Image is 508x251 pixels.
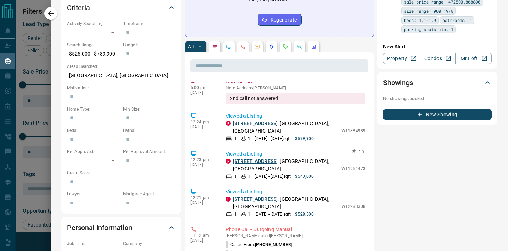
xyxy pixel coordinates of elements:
h2: Showings [383,77,413,88]
p: [DATE] [190,90,215,95]
a: [STREET_ADDRESS] [233,158,278,164]
p: [DATE] - [DATE] sqft [255,211,291,217]
svg: Lead Browsing Activity [226,44,232,49]
p: Pre-Approved: [67,148,120,155]
p: 12:23 pm [190,157,215,162]
p: [DATE] - [DATE] sqft [255,173,291,180]
p: $549,000 [295,173,314,180]
a: Property [383,53,419,64]
p: Actively Searching: [67,21,120,27]
p: Note Action [226,78,365,86]
button: Pin [348,148,368,154]
p: Lawyer: [67,191,120,197]
p: [DATE] - [DATE] sqft [255,135,291,142]
p: Min Size: [123,106,176,112]
p: 11:12 am [190,233,215,238]
p: [DATE] [190,124,215,129]
svg: Opportunities [297,44,302,49]
div: property.ca [226,197,231,202]
svg: Notes [212,44,218,49]
a: [STREET_ADDRESS] [233,121,278,126]
p: No showings booked [383,95,492,102]
p: [DATE] [190,238,215,243]
p: Viewed a Listing [226,188,365,195]
p: 1 [234,173,237,180]
p: Motivation: [67,85,176,91]
p: Viewed a Listing [226,112,365,120]
p: Called From: [226,241,292,248]
h2: Criteria [67,2,90,13]
p: 12:21 pm [190,195,215,200]
p: 1 [248,135,250,142]
a: Condos [419,53,455,64]
svg: Emails [254,44,260,49]
div: Personal Information [67,219,176,236]
p: , [GEOGRAPHIC_DATA], [GEOGRAPHIC_DATA] [233,195,338,210]
p: Baths: [123,127,176,134]
span: size range: 900,1978 [404,7,453,14]
span: bathrooms: 1 [442,17,472,24]
span: parking spots min: 1 [404,26,453,33]
p: , [GEOGRAPHIC_DATA], [GEOGRAPHIC_DATA] [233,158,338,173]
p: Areas Searched: [67,63,176,70]
p: 5:00 pm [190,85,215,90]
span: beds: 1.1-1.9 [404,17,436,24]
p: Mortgage Agent: [123,191,176,197]
p: Job Title: [67,240,120,247]
p: $525,000 - $789,900 [67,48,120,60]
p: Budget: [123,42,176,48]
p: W11951473 [341,165,365,172]
button: New Showing [383,109,492,120]
span: [PHONE_NUMBER] [255,242,292,247]
p: 1 [234,135,237,142]
h2: Personal Information [67,222,132,233]
p: Note Added by [PERSON_NAME] [226,86,365,91]
p: [PERSON_NAME] called [PERSON_NAME] [226,233,365,238]
p: 1 [248,211,250,217]
p: 1 [248,173,250,180]
svg: Calls [240,44,246,49]
p: $528,500 [295,211,314,217]
div: property.ca [226,159,231,164]
svg: Requests [283,44,288,49]
p: New Alert: [383,43,492,51]
p: $579,900 [295,135,314,142]
p: Credit Score: [67,170,176,176]
p: Home Type: [67,106,120,112]
p: Pre-Approval Amount: [123,148,176,155]
p: 12:24 pm [190,119,215,124]
p: W11884989 [341,128,365,134]
div: property.ca [226,121,231,126]
div: 2nd call not answered [226,93,365,104]
p: Beds: [67,127,120,134]
p: [DATE] [190,200,215,205]
p: All [188,44,194,49]
svg: Listing Alerts [268,44,274,49]
p: Phone Call - Outgoing Manual [226,226,365,233]
p: Viewed a Listing [226,150,365,158]
p: [GEOGRAPHIC_DATA], [GEOGRAPHIC_DATA] [67,70,176,81]
a: Mr.Loft [455,53,492,64]
svg: Agent Actions [311,44,316,49]
p: Company: [123,240,176,247]
p: 1 [234,211,237,217]
p: Timeframe: [123,21,176,27]
div: Showings [383,74,492,91]
p: W12283308 [341,203,365,210]
button: Regenerate [258,14,302,26]
p: Search Range: [67,42,120,48]
a: [STREET_ADDRESS] [233,196,278,202]
p: , [GEOGRAPHIC_DATA], [GEOGRAPHIC_DATA] [233,120,338,135]
p: [DATE] [190,162,215,167]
